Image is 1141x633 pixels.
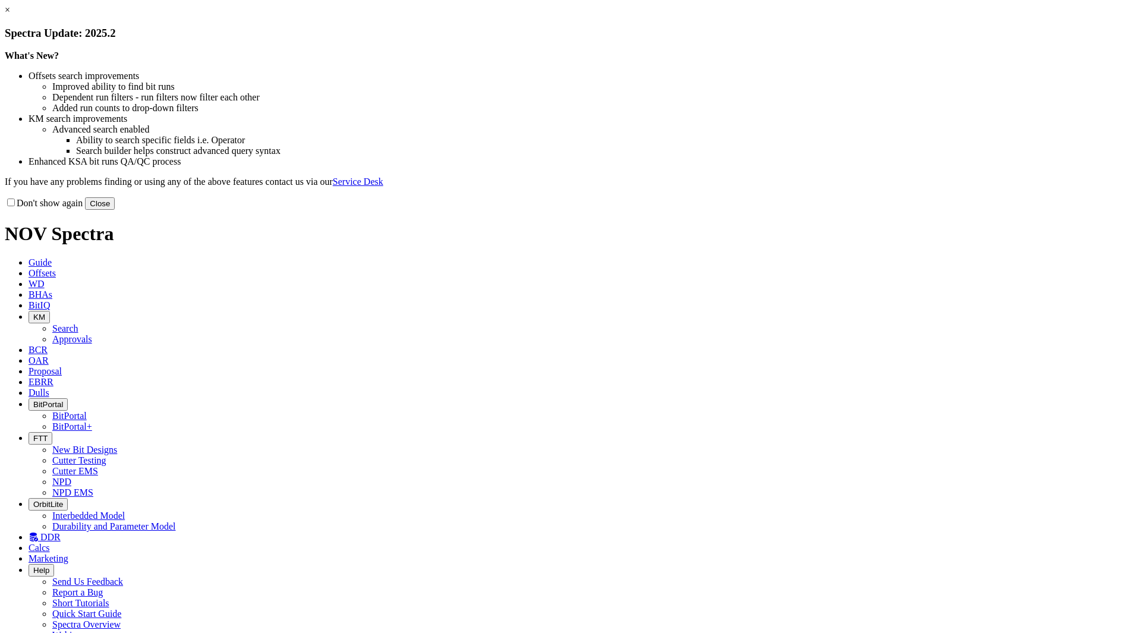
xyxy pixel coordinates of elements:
[29,543,50,553] span: Calcs
[52,103,1136,114] li: Added run counts to drop-down filters
[29,345,48,355] span: BCR
[5,27,1136,40] h3: Spectra Update: 2025.2
[29,388,49,398] span: Dulls
[29,257,52,267] span: Guide
[76,135,1136,146] li: Ability to search specific fields i.e. Operator
[52,92,1136,103] li: Dependent run filters - run filters now filter each other
[52,124,1136,135] li: Advanced search enabled
[7,199,15,206] input: Don't show again
[52,455,106,465] a: Cutter Testing
[33,500,63,509] span: OrbitLite
[29,71,1136,81] li: Offsets search improvements
[76,146,1136,156] li: Search builder helps construct advanced query syntax
[52,487,93,497] a: NPD EMS
[52,445,117,455] a: New Bit Designs
[29,114,1136,124] li: KM search improvements
[52,466,98,476] a: Cutter EMS
[29,300,50,310] span: BitIQ
[52,587,103,597] a: Report a Bug
[33,400,63,409] span: BitPortal
[52,334,92,344] a: Approvals
[52,521,176,531] a: Durability and Parameter Model
[52,619,121,629] a: Spectra Overview
[52,323,78,333] a: Search
[5,198,83,208] label: Don't show again
[5,177,1136,187] p: If you have any problems finding or using any of the above features contact us via our
[29,377,53,387] span: EBRR
[52,421,92,432] a: BitPortal+
[52,609,121,619] a: Quick Start Guide
[29,355,49,366] span: OAR
[33,313,45,322] span: KM
[40,532,61,542] span: DDR
[5,5,10,15] a: ×
[52,511,125,521] a: Interbedded Model
[5,51,59,61] strong: What's New?
[33,434,48,443] span: FTT
[29,553,68,563] span: Marketing
[52,598,109,608] a: Short Tutorials
[333,177,383,187] a: Service Desk
[33,566,49,575] span: Help
[29,366,62,376] span: Proposal
[29,289,52,300] span: BHAs
[29,156,1136,167] li: Enhanced KSA bit runs QA/QC process
[29,268,56,278] span: Offsets
[29,279,45,289] span: WD
[52,411,87,421] a: BitPortal
[52,477,71,487] a: NPD
[85,197,115,210] button: Close
[52,577,123,587] a: Send Us Feedback
[5,223,1136,245] h1: NOV Spectra
[52,81,1136,92] li: Improved ability to find bit runs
